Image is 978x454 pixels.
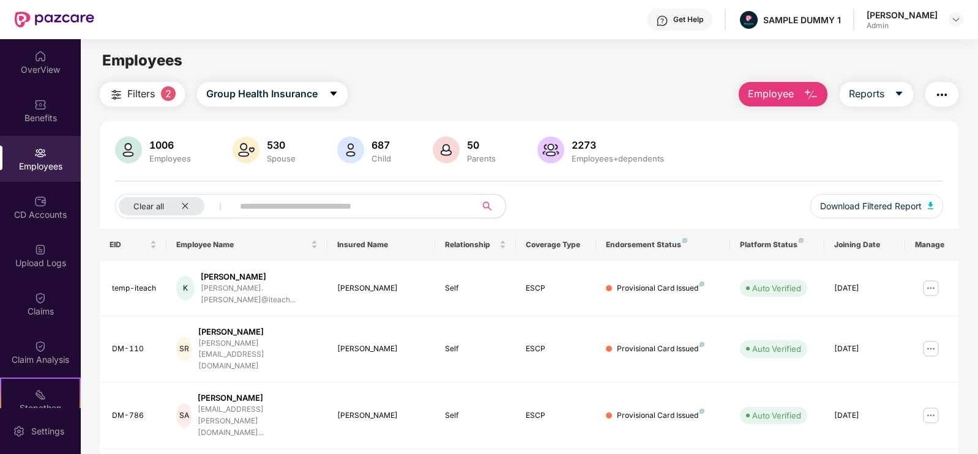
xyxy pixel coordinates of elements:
th: Relationship [435,228,516,261]
div: [EMAIL_ADDRESS][PERSON_NAME][DOMAIN_NAME]... [198,404,318,439]
span: caret-down [329,89,338,100]
button: Group Health Insurancecaret-down [197,82,348,106]
div: Stepathon [1,402,80,414]
div: Admin [867,21,938,31]
th: Employee Name [166,228,327,261]
img: svg+xml;base64,PHN2ZyB4bWxucz0iaHR0cDovL3d3dy53My5vcmcvMjAwMC9zdmciIHdpZHRoPSI4IiBoZWlnaHQ9IjgiIH... [700,281,704,286]
div: [PERSON_NAME].[PERSON_NAME]@iteach... [201,283,318,306]
span: Relationship [445,240,497,250]
div: Self [445,410,506,422]
div: [PERSON_NAME] [867,9,938,21]
img: svg+xml;base64,PHN2ZyB4bWxucz0iaHR0cDovL3d3dy53My5vcmcvMjAwMC9zdmciIHhtbG5zOnhsaW5rPSJodHRwOi8vd3... [433,136,460,163]
img: Pazcare_Alternative_logo-01-01.png [740,11,758,29]
span: Download Filtered Report [820,199,922,213]
img: svg+xml;base64,PHN2ZyB4bWxucz0iaHR0cDovL3d3dy53My5vcmcvMjAwMC9zdmciIHdpZHRoPSI4IiBoZWlnaHQ9IjgiIH... [799,238,804,243]
span: Employee Name [176,240,308,250]
img: svg+xml;base64,PHN2ZyB4bWxucz0iaHR0cDovL3d3dy53My5vcmcvMjAwMC9zdmciIHhtbG5zOnhsaW5rPSJodHRwOi8vd3... [804,87,818,102]
img: svg+xml;base64,PHN2ZyB4bWxucz0iaHR0cDovL3d3dy53My5vcmcvMjAwMC9zdmciIHdpZHRoPSIyNCIgaGVpZ2h0PSIyNC... [109,87,124,102]
img: svg+xml;base64,PHN2ZyB4bWxucz0iaHR0cDovL3d3dy53My5vcmcvMjAwMC9zdmciIHdpZHRoPSI4IiBoZWlnaHQ9IjgiIH... [700,342,704,347]
button: search [476,194,506,218]
img: svg+xml;base64,PHN2ZyBpZD0iQmVuZWZpdHMiIHhtbG5zPSJodHRwOi8vd3d3LnczLm9yZy8yMDAwL3N2ZyIgd2lkdGg9Ij... [34,99,47,111]
img: svg+xml;base64,PHN2ZyBpZD0iVXBsb2FkX0xvZ3MiIGRhdGEtbmFtZT0iVXBsb2FkIExvZ3MiIHhtbG5zPSJodHRwOi8vd3... [34,244,47,256]
th: EID [100,228,167,261]
img: svg+xml;base64,PHN2ZyB4bWxucz0iaHR0cDovL3d3dy53My5vcmcvMjAwMC9zdmciIHdpZHRoPSIyNCIgaGVpZ2h0PSIyNC... [935,87,949,102]
span: Group Health Insurance [206,86,318,102]
span: Employee [748,86,794,102]
div: Platform Status [740,240,815,250]
th: Joining Date [824,228,905,261]
div: [DATE] [834,343,895,355]
img: manageButton [921,406,941,425]
img: svg+xml;base64,PHN2ZyB4bWxucz0iaHR0cDovL3d3dy53My5vcmcvMjAwMC9zdmciIHhtbG5zOnhsaW5rPSJodHRwOi8vd3... [928,202,934,209]
div: Endorsement Status [606,240,720,250]
span: close [181,202,189,210]
div: [PERSON_NAME][EMAIL_ADDRESS][DOMAIN_NAME] [198,338,318,373]
div: Child [369,154,394,163]
div: SR [176,337,192,361]
div: ESCP [526,343,587,355]
div: K [176,276,195,300]
div: SAMPLE DUMMY 1 [763,14,841,26]
img: svg+xml;base64,PHN2ZyB4bWxucz0iaHR0cDovL3d3dy53My5vcmcvMjAwMC9zdmciIHhtbG5zOnhsaW5rPSJodHRwOi8vd3... [115,136,142,163]
div: [PERSON_NAME] [198,326,318,338]
th: Manage [905,228,959,261]
img: svg+xml;base64,PHN2ZyB4bWxucz0iaHR0cDovL3d3dy53My5vcmcvMjAwMC9zdmciIHhtbG5zOnhsaW5rPSJodHRwOi8vd3... [537,136,564,163]
span: Reports [849,86,884,102]
div: DM-110 [112,343,157,355]
div: 1006 [147,139,193,151]
div: Settings [28,425,68,437]
div: [PERSON_NAME] [201,271,318,283]
button: Download Filtered Report [810,194,944,218]
span: Filters [127,86,155,102]
div: Provisional Card Issued [617,343,704,355]
div: Auto Verified [752,282,801,294]
img: svg+xml;base64,PHN2ZyB4bWxucz0iaHR0cDovL3d3dy53My5vcmcvMjAwMC9zdmciIHhtbG5zOnhsaW5rPSJodHRwOi8vd3... [233,136,259,163]
div: [DATE] [834,410,895,422]
img: svg+xml;base64,PHN2ZyBpZD0iQ2xhaW0iIHhtbG5zPSJodHRwOi8vd3d3LnczLm9yZy8yMDAwL3N2ZyIgd2lkdGg9IjIwIi... [34,292,47,304]
button: Reportscaret-down [840,82,913,106]
div: Employees [147,154,193,163]
img: svg+xml;base64,PHN2ZyB4bWxucz0iaHR0cDovL3d3dy53My5vcmcvMjAwMC9zdmciIHdpZHRoPSIyMSIgaGVpZ2h0PSIyMC... [34,389,47,401]
div: Auto Verified [752,343,801,355]
div: ESCP [526,283,587,294]
div: Auto Verified [752,409,801,422]
img: New Pazcare Logo [15,12,94,28]
span: Clear all [133,201,164,211]
div: Parents [465,154,498,163]
span: caret-down [894,89,904,100]
div: 530 [264,139,298,151]
div: [PERSON_NAME] [198,392,318,404]
img: svg+xml;base64,PHN2ZyB4bWxucz0iaHR0cDovL3d3dy53My5vcmcvMjAwMC9zdmciIHdpZHRoPSI4IiBoZWlnaHQ9IjgiIH... [700,409,704,414]
div: Provisional Card Issued [617,283,704,294]
div: [PERSON_NAME] [337,283,425,294]
img: svg+xml;base64,PHN2ZyBpZD0iSG9tZSIgeG1sbnM9Imh0dHA6Ly93d3cudzMub3JnLzIwMDAvc3ZnIiB3aWR0aD0iMjAiIG... [34,50,47,62]
div: temp-iteach [112,283,157,294]
button: Employee [739,82,827,106]
div: ESCP [526,410,587,422]
span: search [476,201,499,211]
th: Coverage Type [516,228,597,261]
div: Provisional Card Issued [617,410,704,422]
div: SA [176,403,192,428]
div: 2273 [569,139,666,151]
span: EID [110,240,148,250]
img: manageButton [921,339,941,359]
div: Spouse [264,154,298,163]
div: Employees+dependents [569,154,666,163]
img: svg+xml;base64,PHN2ZyB4bWxucz0iaHR0cDovL3d3dy53My5vcmcvMjAwMC9zdmciIHhtbG5zOnhsaW5rPSJodHRwOi8vd3... [337,136,364,163]
div: [DATE] [834,283,895,294]
img: svg+xml;base64,PHN2ZyBpZD0iQ2xhaW0iIHhtbG5zPSJodHRwOi8vd3d3LnczLm9yZy8yMDAwL3N2ZyIgd2lkdGg9IjIwIi... [34,340,47,352]
span: 2 [161,86,176,101]
img: svg+xml;base64,PHN2ZyBpZD0iRHJvcGRvd24tMzJ4MzIiIHhtbG5zPSJodHRwOi8vd3d3LnczLm9yZy8yMDAwL3N2ZyIgd2... [951,15,961,24]
div: 687 [369,139,394,151]
button: Filters2 [100,82,185,106]
div: DM-786 [112,410,157,422]
img: svg+xml;base64,PHN2ZyBpZD0iRW1wbG95ZWVzIiB4bWxucz0iaHR0cDovL3d3dy53My5vcmcvMjAwMC9zdmciIHdpZHRoPS... [34,147,47,159]
img: manageButton [921,278,941,298]
img: svg+xml;base64,PHN2ZyBpZD0iSGVscC0zMngzMiIgeG1sbnM9Imh0dHA6Ly93d3cudzMub3JnLzIwMDAvc3ZnIiB3aWR0aD... [656,15,668,27]
span: Employees [102,51,182,69]
th: Insured Name [327,228,435,261]
div: 50 [465,139,498,151]
button: Clear allclose [115,194,237,218]
div: Self [445,343,506,355]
